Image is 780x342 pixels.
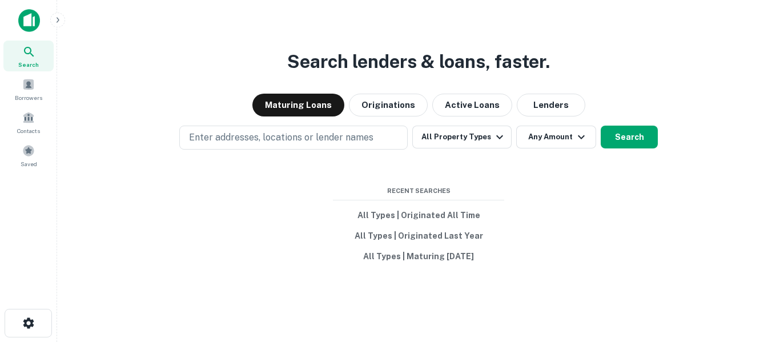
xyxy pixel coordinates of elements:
[3,41,54,71] a: Search
[601,126,658,148] button: Search
[412,126,512,148] button: All Property Types
[179,126,408,150] button: Enter addresses, locations or lender names
[15,93,42,102] span: Borrowers
[17,126,40,135] span: Contacts
[723,251,780,305] iframe: Chat Widget
[3,74,54,104] a: Borrowers
[18,60,39,69] span: Search
[333,205,504,226] button: All Types | Originated All Time
[18,9,40,32] img: capitalize-icon.png
[21,159,37,168] span: Saved
[287,48,550,75] h3: Search lenders & loans, faster.
[3,107,54,138] a: Contacts
[333,186,504,196] span: Recent Searches
[516,126,596,148] button: Any Amount
[517,94,585,116] button: Lenders
[333,226,504,246] button: All Types | Originated Last Year
[252,94,344,116] button: Maturing Loans
[189,131,373,144] p: Enter addresses, locations or lender names
[432,94,512,116] button: Active Loans
[3,140,54,171] a: Saved
[333,246,504,267] button: All Types | Maturing [DATE]
[349,94,428,116] button: Originations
